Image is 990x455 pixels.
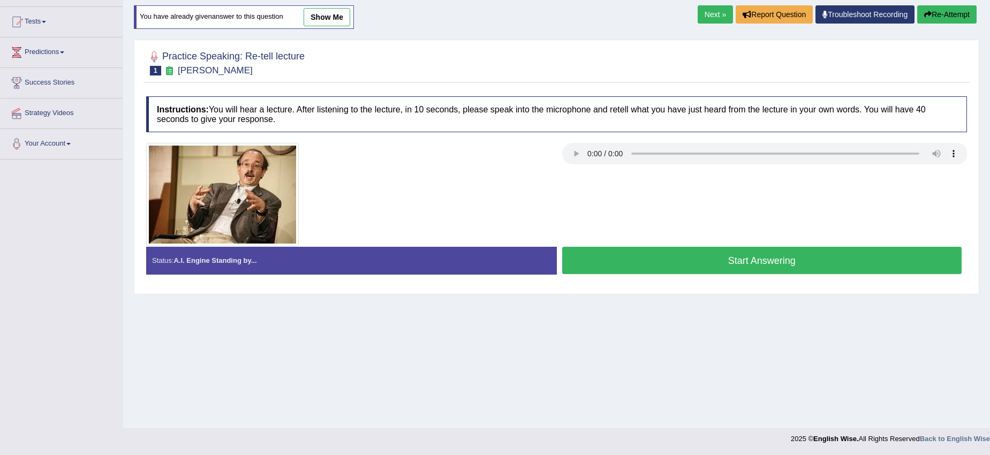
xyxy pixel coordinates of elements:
button: Start Answering [562,247,962,274]
strong: English Wise. [813,435,858,443]
b: Instructions: [157,105,209,114]
div: Status: [146,247,557,274]
strong: A.I. Engine Standing by... [173,256,256,264]
a: Success Stories [1,68,123,95]
small: [PERSON_NAME] [178,65,253,75]
a: Your Account [1,129,123,156]
div: You have already given answer to this question [134,5,354,29]
a: Tests [1,7,123,34]
a: Strategy Videos [1,98,123,125]
a: Troubleshoot Recording [815,5,915,24]
a: show me [304,8,350,26]
span: 1 [150,66,161,75]
small: Exam occurring question [164,66,175,76]
a: Back to English Wise [920,435,990,443]
div: 2025 © All Rights Reserved [791,428,990,444]
h2: Practice Speaking: Re-tell lecture [146,49,305,75]
button: Report Question [736,5,813,24]
a: Next » [698,5,733,24]
h4: You will hear a lecture. After listening to the lecture, in 10 seconds, please speak into the mic... [146,96,967,132]
button: Re-Attempt [917,5,977,24]
a: Predictions [1,37,123,64]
